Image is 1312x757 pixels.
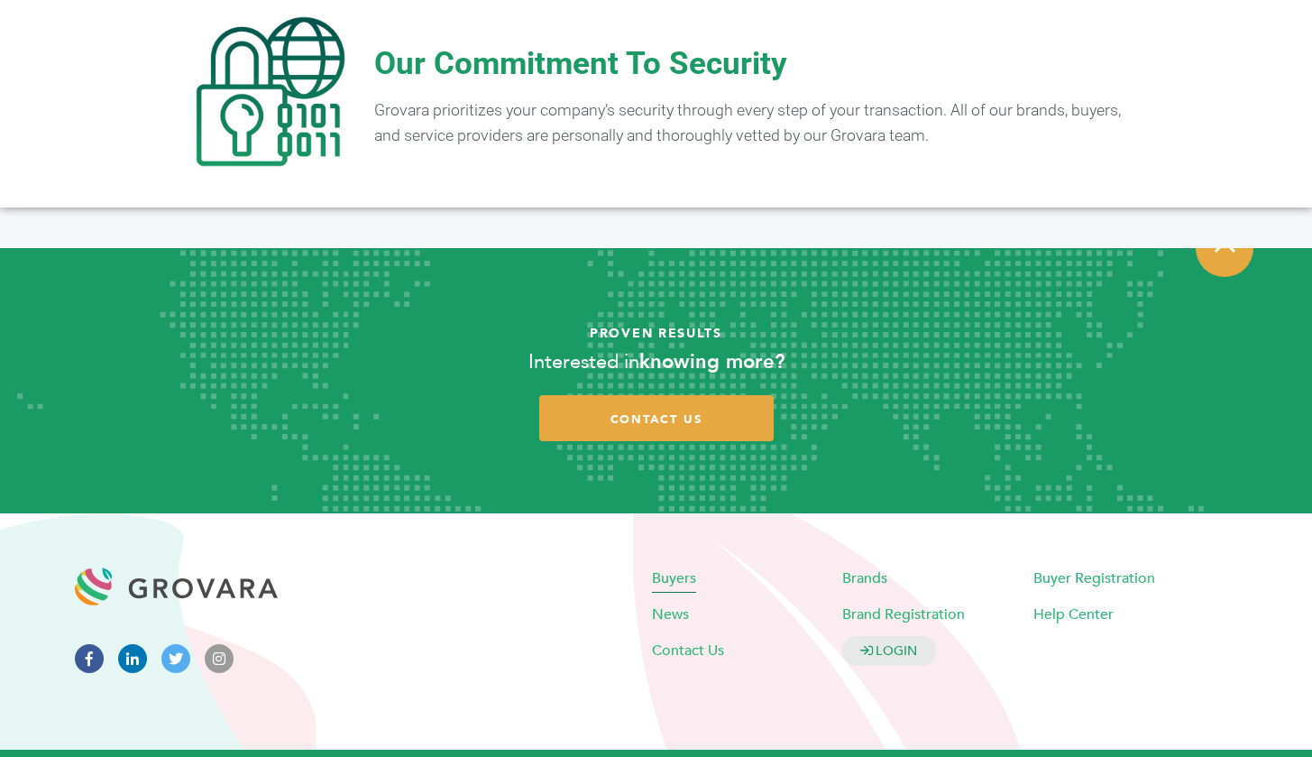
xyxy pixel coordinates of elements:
[528,348,639,375] span: Interested in
[842,604,965,623] a: Brand Registration
[842,568,887,587] a: Brands
[374,101,1121,144] span: Grovara prioritizes your company’s security through every step of your transaction. All of our br...
[1033,604,1114,623] a: Help Center
[652,604,689,623] a: News
[842,635,936,665] a: LOGIN
[374,45,787,82] span: Our Commitment To Security
[610,411,702,428] span: contact us
[1033,568,1155,587] a: Buyer Registration
[652,568,696,587] a: Buyers
[539,395,774,441] a: contact us
[652,640,724,660] a: Contact Us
